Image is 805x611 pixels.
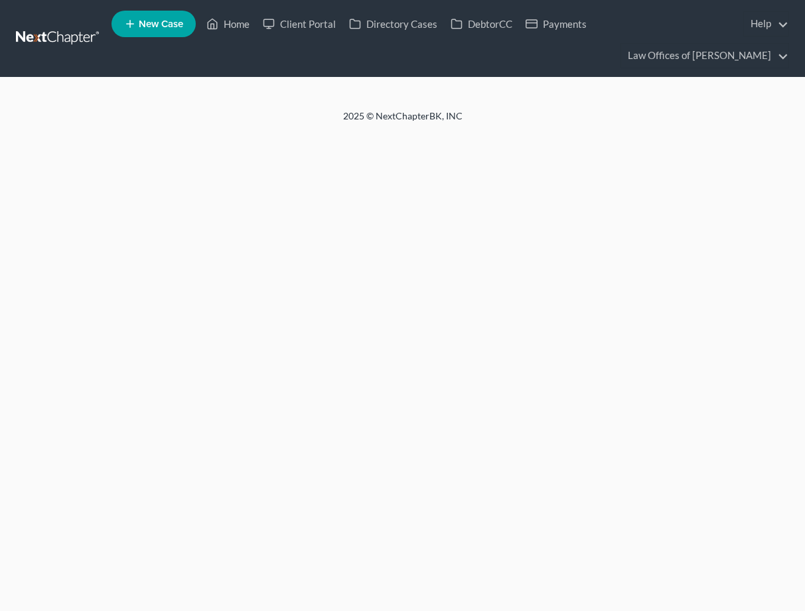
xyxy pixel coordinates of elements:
a: Payments [519,12,593,36]
a: Directory Cases [342,12,444,36]
a: Law Offices of [PERSON_NAME] [621,44,788,68]
a: Client Portal [256,12,342,36]
div: 2025 © NextChapterBK, INC [25,109,781,133]
a: DebtorCC [444,12,519,36]
a: Home [200,12,256,36]
new-legal-case-button: New Case [111,11,196,37]
a: Help [744,12,788,36]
